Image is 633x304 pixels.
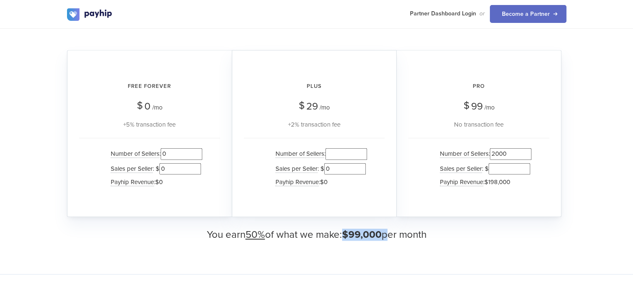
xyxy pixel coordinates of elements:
[79,120,220,130] div: +5% transaction fee
[111,150,159,158] span: Number of Sellers
[440,178,483,186] span: Payhip Revenue
[244,120,385,130] div: +2% transaction fee
[436,162,531,176] li: : $
[342,229,382,241] span: $99,000
[271,147,367,161] li: :
[246,229,265,241] u: 50%
[271,176,367,188] li: :
[320,178,328,186] span: $0
[271,162,367,176] li: : $
[471,100,483,112] span: 99
[408,120,549,130] div: No transaction fee
[137,97,143,115] span: $
[464,97,469,115] span: $
[155,178,163,186] span: $0
[111,178,154,186] span: Payhip Revenue
[276,165,318,173] span: Sales per Seller
[107,176,202,188] li: :
[299,97,305,115] span: $
[490,5,566,23] a: Become a Partner
[67,8,113,21] img: logo.svg
[408,75,549,97] h2: Pro
[276,178,319,186] span: Payhip Revenue
[436,176,531,188] li: :
[152,104,163,111] span: /mo
[244,75,385,97] h2: Plus
[276,150,324,158] span: Number of Sellers
[440,150,489,158] span: Number of Sellers
[436,147,531,161] li: :
[67,229,566,240] h3: You earn of what we make: per month
[144,100,151,112] span: 0
[107,162,202,176] li: : $
[484,178,510,186] span: $198,000
[320,104,330,111] span: /mo
[107,147,202,161] li: :
[111,165,153,173] span: Sales per Seller
[484,104,495,111] span: /mo
[306,100,318,112] span: 29
[440,165,482,173] span: Sales per Seller
[79,75,220,97] h2: Free Forever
